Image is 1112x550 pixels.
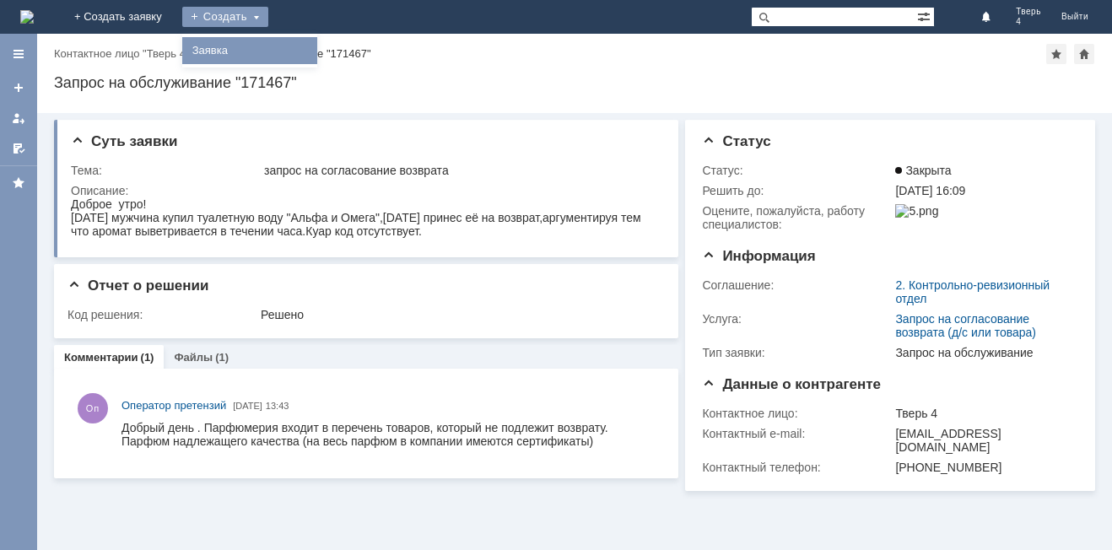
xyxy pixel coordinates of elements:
[1016,7,1041,17] span: Тверь
[266,401,289,411] span: 13:43
[702,164,892,177] div: Статус:
[895,204,938,218] img: 5.png
[895,461,1071,474] div: [PHONE_NUMBER]
[702,407,892,420] div: Контактное лицо:
[71,164,261,177] div: Тема:
[121,399,226,412] span: Оператор претензий
[121,397,226,414] a: Оператор претензий
[264,164,656,177] div: запрос на согласование возврата
[64,351,138,364] a: Комментарии
[5,74,32,101] a: Создать заявку
[54,74,1095,91] div: Запрос на обслуживание "171467"
[702,248,815,264] span: Информация
[261,308,656,321] div: Решено
[702,184,892,197] div: Решить до:
[1074,44,1094,64] div: Сделать домашней страницей
[895,164,951,177] span: Закрыта
[702,376,881,392] span: Данные о контрагенте
[895,407,1071,420] div: Тверь 4
[895,346,1071,359] div: Запрос на обслуживание
[54,47,189,60] a: Контактное лицо "Тверь 4"
[702,204,892,231] div: Oцените, пожалуйста, работу специалистов:
[174,351,213,364] a: Файлы
[5,135,32,162] a: Мои согласования
[1046,44,1066,64] div: Добавить в избранное
[702,461,892,474] div: Контактный телефон:
[895,184,965,197] span: [DATE] 16:09
[702,133,770,149] span: Статус
[20,10,34,24] img: logo
[182,7,268,27] div: Создать
[1016,17,1041,27] span: 4
[215,351,229,364] div: (1)
[5,105,32,132] a: Мои заявки
[917,8,934,24] span: Расширенный поиск
[71,133,177,149] span: Суть заявки
[67,278,208,294] span: Отчет о решении
[186,40,314,61] a: Заявка
[196,47,371,60] div: Запрос на обслуживание "171467"
[895,427,1071,454] div: [EMAIL_ADDRESS][DOMAIN_NAME]
[233,401,262,411] span: [DATE]
[895,312,1036,339] a: Запрос на согласование возврата (д/с или товара)
[54,47,196,60] div: /
[895,278,1050,305] a: 2. Контрольно-ревизионный отдел
[702,312,892,326] div: Услуга:
[67,308,257,321] div: Код решения:
[20,10,34,24] a: Перейти на домашнюю страницу
[71,184,659,197] div: Описание:
[141,351,154,364] div: (1)
[702,427,892,440] div: Контактный e-mail:
[702,346,892,359] div: Тип заявки:
[702,278,892,292] div: Соглашение:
